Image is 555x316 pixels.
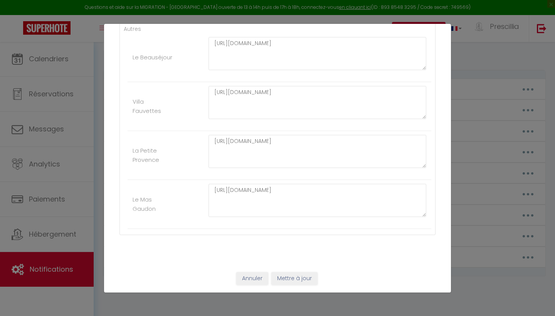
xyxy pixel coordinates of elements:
button: Annuler [236,272,268,285]
label: Le Mas Gaudon [133,195,173,213]
label: La Petite Provence [133,146,173,164]
button: Mettre à jour [271,272,318,285]
label: Villa Fauvettes [133,97,173,115]
label: Le Beauséjour [133,53,172,62]
button: Open LiveChat chat widget [6,3,29,26]
label: Autres [124,25,141,33]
